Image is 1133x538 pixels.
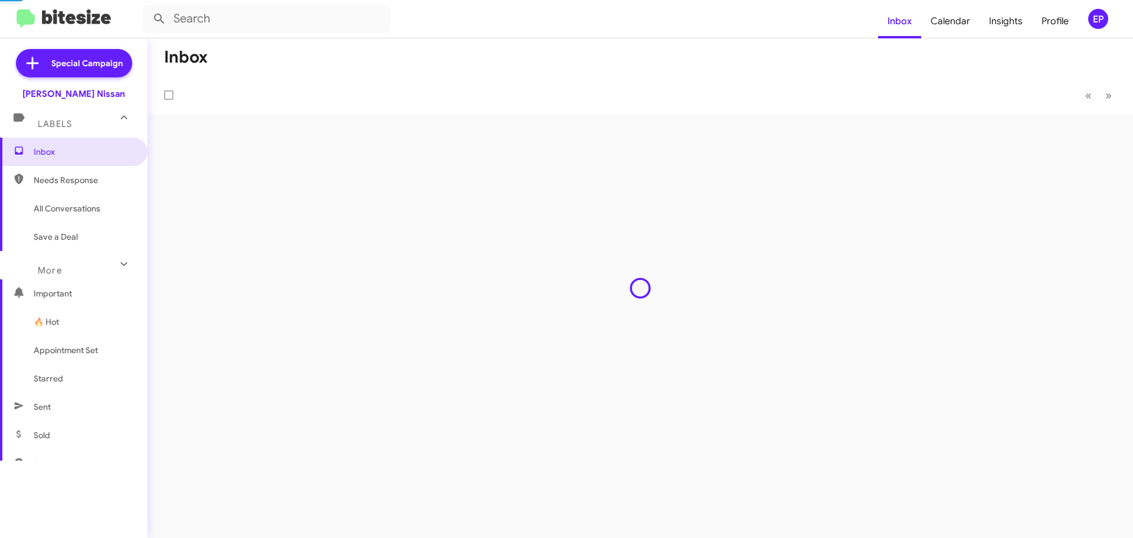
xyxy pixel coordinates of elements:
a: Calendar [921,4,980,38]
span: Appointment Set [34,344,98,356]
nav: Page navigation example [1079,83,1119,107]
span: Needs Response [34,174,134,186]
span: Important [34,288,134,299]
span: All Conversations [34,203,100,214]
span: Labels [38,119,72,129]
div: EP [1088,9,1108,29]
span: Sold [34,429,50,441]
span: » [1105,88,1112,103]
span: Starred [34,373,63,384]
a: Profile [1032,4,1078,38]
button: EP [1078,9,1120,29]
span: Sent [34,401,51,413]
span: Save a Deal [34,231,78,243]
span: Special Campaign [51,57,123,69]
span: 🔥 Hot [34,316,59,328]
span: « [1085,88,1092,103]
a: Insights [980,4,1032,38]
button: Previous [1078,83,1099,107]
h1: Inbox [164,48,208,67]
span: Inbox [34,146,134,158]
a: Inbox [878,4,921,38]
div: [PERSON_NAME] Nissan [22,88,125,100]
span: Sold Responded [34,458,96,469]
button: Next [1098,83,1119,107]
a: Special Campaign [16,49,132,77]
input: Search [143,5,391,33]
span: More [38,265,62,276]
